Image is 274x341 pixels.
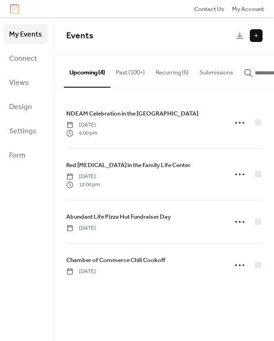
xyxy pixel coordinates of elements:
[150,54,194,86] button: Recurring (6)
[66,224,96,232] span: [DATE]
[4,73,47,92] a: Views
[66,27,93,44] span: Events
[66,181,100,189] span: 12:00 pm
[4,24,47,44] a: My Events
[9,124,37,138] span: Settings
[66,109,198,119] a: NDEAM Celebration in the [GEOGRAPHIC_DATA]
[9,27,42,42] span: My Events
[66,161,190,170] span: Red [MEDICAL_DATA] in the Family Life Center
[194,5,224,14] span: Contact Us
[194,4,224,13] a: Contact Us
[232,5,264,14] span: My Account
[66,160,190,170] a: Red [MEDICAL_DATA] in the Family Life Center
[66,212,171,222] a: Abundant Life Pizza Hut Fundraiser Day
[9,148,26,163] span: Form
[66,256,165,265] span: Chamber of Commerce Chili Cookoff
[66,173,100,181] span: [DATE]
[4,97,47,116] a: Design
[66,129,97,137] span: 6:00 pm
[111,54,150,86] button: Past (100+)
[66,255,165,265] a: Chamber of Commerce Chili Cookoff
[4,145,47,165] a: Form
[66,121,97,129] span: [DATE]
[10,4,19,14] img: logo
[9,100,32,114] span: Design
[194,54,238,86] button: Submissions
[66,268,96,276] span: [DATE]
[232,4,264,13] a: My Account
[9,52,37,66] span: Connect
[4,121,47,141] a: Settings
[66,109,198,118] span: NDEAM Celebration in the [GEOGRAPHIC_DATA]
[64,54,111,87] button: Upcoming (4)
[9,76,29,90] span: Views
[4,48,47,68] a: Connect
